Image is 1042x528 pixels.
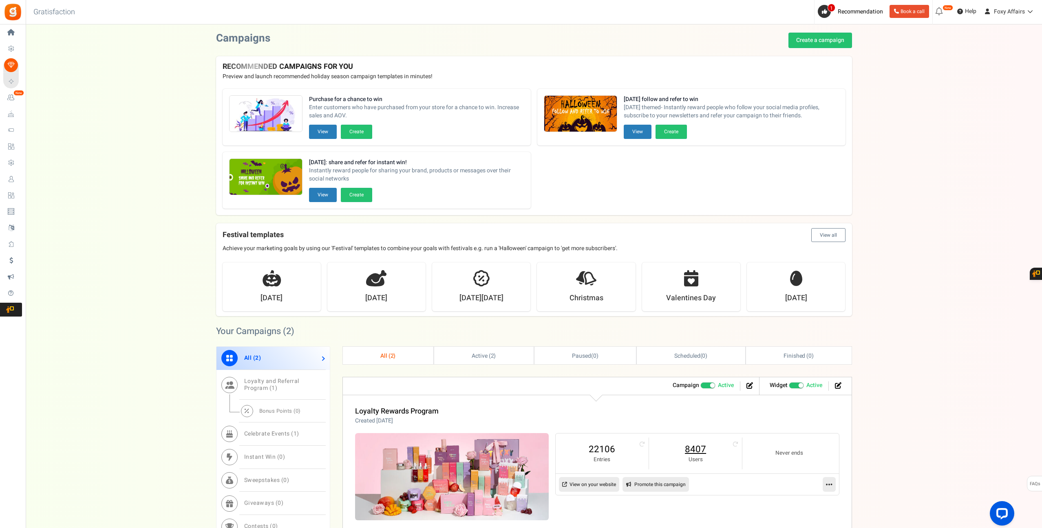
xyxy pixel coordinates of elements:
[544,96,617,132] img: Recommended Campaigns
[564,456,640,464] small: Entries
[811,228,846,242] button: View all
[380,352,396,360] span: All ( )
[954,5,980,18] a: Help
[718,381,734,389] span: Active
[890,5,929,18] a: Book a call
[666,293,716,304] strong: Valentines Day
[341,188,372,202] button: Create
[230,96,302,132] img: Recommended Campaigns
[391,352,394,360] span: 2
[309,167,524,183] span: Instantly reward people for sharing your brand, products or messages over their social networks
[223,73,846,81] p: Preview and launch recommended holiday season campaign templates in minutes!
[674,352,700,360] span: Scheduled
[572,352,591,360] span: Paused
[702,352,705,360] span: 0
[572,352,598,360] span: ( )
[994,7,1025,16] span: Foxy Affairs
[564,443,640,456] a: 22106
[223,63,846,71] h4: RECOMMENDED CAMPAIGNS FOR YOU
[785,293,807,304] strong: [DATE]
[309,125,337,139] button: View
[260,293,283,304] strong: [DATE]
[943,5,953,11] em: New
[673,381,699,389] strong: Campaign
[657,456,734,464] small: Users
[3,91,22,105] a: New
[1029,476,1040,492] span: FAQs
[624,95,839,103] strong: [DATE] follow and refer to win
[355,417,439,425] p: Created [DATE]
[223,244,846,253] p: Achieve your marketing goals by using our 'Festival' templates to combine your goals with festiva...
[459,293,503,304] strong: [DATE][DATE]
[751,449,828,457] small: Never ends
[244,476,289,484] span: Sweepstakes ( )
[624,125,651,139] button: View
[309,103,524,120] span: Enter customers who have purchased from your store for a chance to win. Increase sales and AOV.
[593,352,596,360] span: 0
[784,352,814,360] span: Finished ( )
[4,3,22,21] img: Gratisfaction
[244,354,261,362] span: All ( )
[244,499,284,507] span: Giveaways ( )
[656,125,687,139] button: Create
[283,476,287,484] span: 0
[806,381,822,389] span: Active
[472,352,496,360] span: Active ( )
[309,188,337,202] button: View
[272,384,275,392] span: 1
[828,4,835,12] span: 1
[286,325,291,338] span: 2
[491,352,494,360] span: 2
[365,293,387,304] strong: [DATE]
[244,377,299,392] span: Loyalty and Referral Program ( )
[674,352,707,360] span: ( )
[296,407,299,415] span: 0
[570,293,603,304] strong: Christmas
[559,477,619,492] a: View on your website
[623,477,689,492] a: Promote this campaign
[216,327,294,335] h2: Your Campaigns ( )
[216,33,270,44] h2: Campaigns
[244,453,285,461] span: Instant Win ( )
[230,159,302,196] img: Recommended Campaigns
[818,5,886,18] a: 1 Recommendation
[278,499,281,507] span: 0
[309,95,524,103] strong: Purchase for a chance to win
[770,381,788,389] strong: Widget
[808,352,812,360] span: 0
[657,443,734,456] a: 8407
[341,125,372,139] button: Create
[223,228,846,242] h4: Festival templates
[244,429,299,438] span: Celebrate Events ( )
[13,90,24,96] em: New
[255,354,259,362] span: 2
[294,429,297,438] span: 1
[279,453,283,461] span: 0
[259,407,301,415] span: Bonus Points ( )
[838,7,883,16] span: Recommendation
[309,158,524,167] strong: [DATE]: share and refer for instant win!
[355,406,439,417] a: Loyalty Rewards Program
[624,103,839,120] span: [DATE] themed- Instantly reward people who follow your social media profiles, subscribe to your n...
[24,4,84,20] h3: Gratisfaction
[963,7,976,15] span: Help
[764,381,829,391] li: Widget activated
[788,33,852,48] a: Create a campaign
